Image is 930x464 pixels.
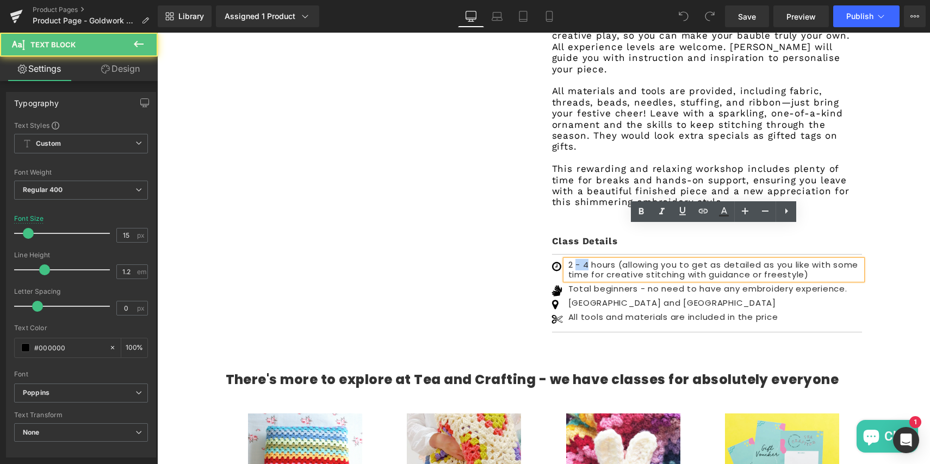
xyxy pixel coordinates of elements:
[904,5,926,27] button: More
[23,388,49,398] i: Poppins
[121,338,147,357] div: %
[458,5,484,27] a: Desktop
[395,203,461,214] b: Class Details
[137,268,146,275] span: em
[14,121,148,129] div: Text Styles
[484,5,510,27] a: Laptop
[137,305,146,312] span: px
[14,288,148,295] div: Letter Spacing
[773,5,829,27] a: Preview
[536,5,562,27] a: Mobile
[411,227,705,247] p: 2 - 4 hours (allowing you to get as detailed as you like with some time for creative stitching wi...
[893,427,919,453] div: Open Intercom Messenger
[178,11,204,21] span: Library
[14,370,148,378] div: Font
[14,92,59,108] div: Typography
[14,215,44,222] div: Font Size
[137,232,146,239] span: px
[696,387,764,423] inbox-online-store-chat: Shopify online store chat
[699,5,721,27] button: Redo
[786,11,816,22] span: Preview
[69,338,705,356] h4: There's more to explore at Tea and Crafting - we have classes for absolutely everyone
[411,280,705,289] p: All tools and materials are included in the price
[738,11,756,22] span: Save
[33,16,137,25] span: Product Page - Goldwork Embroidery Festive Bauble
[411,265,705,275] p: [GEOGRAPHIC_DATA] and [GEOGRAPHIC_DATA]
[30,40,76,49] span: Text Block
[23,428,40,436] b: None
[14,324,148,332] div: Text Color
[14,169,148,176] div: Font Weight
[846,12,873,21] span: Publish
[158,5,212,27] a: New Library
[36,139,61,149] b: Custom
[33,5,158,14] a: Product Pages
[23,185,63,194] b: Regular 400
[34,342,104,354] input: Color
[225,11,311,22] div: Assigned 1 Product
[14,251,148,259] div: Line Height
[411,251,705,261] p: Total beginners - no need to have any embroidery experience.
[510,5,536,27] a: Tablet
[833,5,900,27] button: Publish
[81,57,160,81] a: Design
[673,5,695,27] button: Undo
[14,411,148,419] div: Text Transform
